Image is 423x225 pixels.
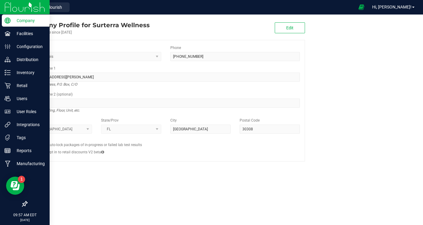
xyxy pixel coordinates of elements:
[18,176,25,183] iframe: Resource center unread badge
[5,44,11,50] inline-svg: Configuration
[5,161,11,167] inline-svg: Manufacturing
[170,45,181,51] label: Phone
[11,121,47,128] p: Integrations
[5,31,11,37] inline-svg: Facilities
[6,177,24,195] iframe: Resource center
[3,212,47,218] p: 09:57 AM EDT
[5,70,11,76] inline-svg: Inventory
[5,109,11,115] inline-svg: User Roles
[32,92,73,97] label: Address Line 2 (optional)
[5,83,11,89] inline-svg: Retail
[5,122,11,128] inline-svg: Integrations
[32,138,300,142] h2: Configs
[11,160,47,167] p: Manufacturing
[11,147,47,154] p: Reports
[11,108,47,115] p: User Roles
[101,118,119,123] label: State/Prov
[170,125,231,134] input: City
[11,30,47,37] p: Facilities
[11,134,47,141] p: Tags
[32,99,300,108] input: Suite, Building, Unit, etc.
[27,21,150,30] div: Surterra Wellness
[27,30,150,35] div: Account active since [DATE]
[5,18,11,24] inline-svg: Company
[32,81,77,88] i: Street address, P.O. Box, C/O
[5,135,11,141] inline-svg: Tags
[355,1,368,13] span: Open Ecommerce Menu
[170,118,177,123] label: City
[11,69,47,76] p: Inventory
[11,56,47,63] p: Distribution
[286,25,293,30] span: Edit
[3,218,47,222] p: [DATE]
[32,107,80,114] i: Suite, Building, Floor, Unit, etc.
[11,17,47,24] p: Company
[11,82,47,89] p: Retail
[240,118,260,123] label: Postal Code
[5,148,11,154] inline-svg: Reports
[240,125,300,134] input: Postal Code
[11,95,47,102] p: Users
[32,73,300,82] input: Address
[5,96,11,102] inline-svg: Users
[372,5,412,9] span: Hi, [PERSON_NAME]!
[48,142,142,148] label: Auto-lock packages of in-progress or failed lab test results
[170,52,300,61] input: (123) 456-7890
[48,149,104,155] label: Opt in to retail discounts V2 beta
[11,43,47,50] p: Configuration
[5,57,11,63] inline-svg: Distribution
[275,22,305,33] button: Edit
